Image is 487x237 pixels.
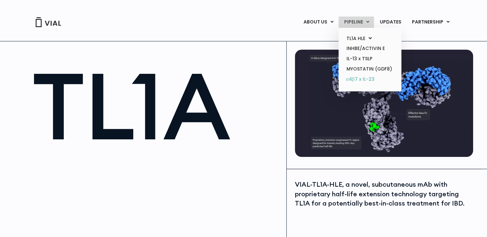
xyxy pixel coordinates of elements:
a: INHBE/ACTIVIN E [341,43,399,54]
img: Vial Logo [35,17,61,27]
a: PIPELINEMenu Toggle [339,17,374,28]
a: α4β7 x IL-23 [341,74,399,85]
a: UPDATES [374,17,406,28]
a: PARTNERSHIPMenu Toggle [406,17,455,28]
a: IL-13 x TSLP [341,54,399,64]
h1: TL1A [32,60,280,152]
div: VIAL-TL1A-HLE, a novel, subcutaneous mAb with proprietary half-life extension technology targetin... [295,180,471,208]
a: ABOUT USMenu Toggle [298,17,338,28]
a: TL1A HLEMenu Toggle [341,33,399,44]
a: MYOSTATIN (GDF8) [341,64,399,74]
img: TL1A antibody diagram. [295,50,473,157]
